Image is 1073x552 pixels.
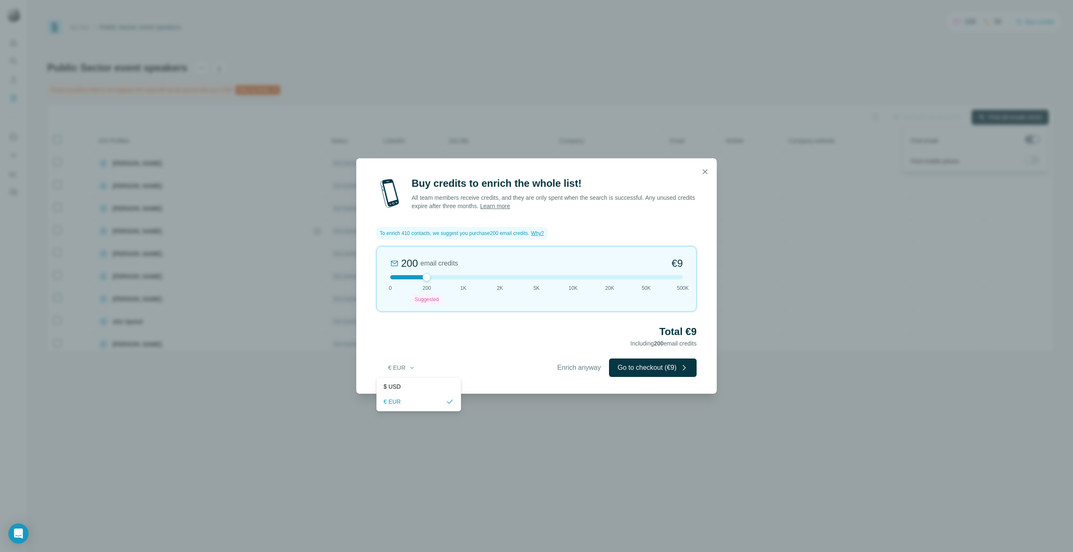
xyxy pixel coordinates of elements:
[557,363,601,373] span: Enrich anyway
[569,284,578,292] span: 10K
[384,382,401,391] span: $ USD
[401,257,418,270] div: 200
[420,258,458,268] span: email credits
[8,524,29,544] div: Open Intercom Messenger
[630,340,697,347] span: Including email credits
[412,193,697,210] p: All team members receive credits, and they are only spent when the search is successful. Any unus...
[480,203,510,209] a: Learn more
[460,284,467,292] span: 1K
[549,359,609,377] button: Enrich anyway
[605,284,614,292] span: 20K
[382,360,421,375] button: € EUR
[642,284,651,292] span: 50K
[609,359,697,377] button: Go to checkout (€9)
[422,284,431,292] span: 200
[654,340,663,347] span: 200
[380,230,529,237] span: To enrich 410 contacts, we suggest you purchase 200 email credits .
[671,257,683,270] span: €9
[376,325,697,338] h2: Total €9
[412,294,441,304] div: Suggested
[534,284,540,292] span: 5K
[497,284,503,292] span: 2K
[389,284,392,292] span: 0
[677,284,689,292] span: 500K
[376,177,403,210] img: mobile-phone
[531,230,544,236] span: Why?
